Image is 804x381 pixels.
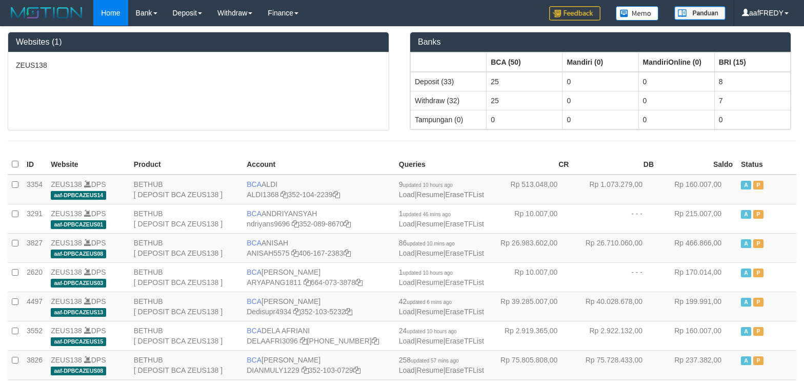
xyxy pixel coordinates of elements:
[487,52,562,72] th: Group: activate to sort column ascending
[741,181,751,189] span: Active
[417,337,444,345] a: Resume
[753,327,763,336] span: Paused
[47,175,130,204] td: DPS
[51,367,106,375] span: aaf-DPBCAZEUS08
[399,308,415,316] a: Load
[16,60,381,70] p: ZEUS138
[714,91,790,110] td: 7
[658,175,737,204] td: Rp 160.007,00
[247,180,262,188] span: BCA
[23,262,47,292] td: 2620
[753,239,763,248] span: Paused
[130,350,243,379] td: BETHUB [ DEPOSIT BCA ZEUS138 ]
[399,356,459,364] span: 258
[445,249,484,257] a: EraseTFList
[47,233,130,262] td: DPS
[355,278,363,287] a: Copy 6640733878 to clipboard
[399,209,484,228] span: | |
[753,269,763,277] span: Paused
[399,209,451,218] span: 1
[399,337,415,345] a: Load
[573,155,658,175] th: DB
[395,155,488,175] th: Queries
[247,356,262,364] span: BCA
[638,52,714,72] th: Group: activate to sort column ascending
[399,239,455,247] span: 86
[753,210,763,219] span: Paused
[399,180,484,199] span: | |
[573,292,658,321] td: Rp 40.028.678,00
[399,327,484,345] span: | |
[445,278,484,287] a: EraseTFList
[247,297,262,306] span: BCA
[399,180,453,188] span: 9
[741,298,751,307] span: Active
[399,366,415,374] a: Load
[549,6,600,21] img: Feedback.jpg
[399,190,415,199] a: Load
[411,72,487,91] td: Deposit (33)
[714,72,790,91] td: 8
[304,278,311,287] a: Copy ARYAPANG1811 to clipboard
[573,175,658,204] td: Rp 1.073.279,00
[562,52,638,72] th: Group: activate to sort column ascending
[658,233,737,262] td: Rp 466.866,00
[51,337,106,346] span: aaf-DPBCAZEUS15
[737,155,796,175] th: Status
[573,204,658,233] td: - - -
[411,358,458,364] span: updated 57 mins ago
[411,91,487,110] td: Withdraw (32)
[445,220,484,228] a: EraseTFList
[488,175,573,204] td: Rp 513.048,00
[488,350,573,379] td: Rp 75.805.808,00
[418,37,783,47] h3: Banks
[130,262,243,292] td: BETHUB [ DEPOSIT BCA ZEUS138 ]
[47,292,130,321] td: DPS
[403,182,453,188] span: updated 10 hours ago
[411,52,487,72] th: Group: activate to sort column ascending
[407,329,456,334] span: updated 10 hours ago
[51,180,82,188] a: ZEUS138
[247,239,262,247] span: BCA
[573,350,658,379] td: Rp 75.728.433,00
[638,72,714,91] td: 0
[51,356,82,364] a: ZEUS138
[417,249,444,257] a: Resume
[445,337,484,345] a: EraseTFList
[353,366,360,374] a: Copy 3521030729 to clipboard
[562,91,638,110] td: 0
[674,6,726,20] img: panduan.png
[23,292,47,321] td: 4497
[47,155,130,175] th: Website
[130,204,243,233] td: BETHUB [ DEPOSIT BCA ZEUS138 ]
[293,308,300,316] a: Copy Dedisupr4934 to clipboard
[658,262,737,292] td: Rp 170.014,00
[399,327,457,335] span: 24
[741,239,751,248] span: Active
[753,356,763,365] span: Paused
[247,190,278,199] a: ALDI1368
[573,233,658,262] td: Rp 26.710.060,00
[562,110,638,129] td: 0
[403,270,453,276] span: updated 10 hours ago
[403,212,451,217] span: updated 46 mins ago
[333,190,340,199] a: Copy 3521042239 to clipboard
[445,366,484,374] a: EraseTFList
[488,204,573,233] td: Rp 10.007,00
[753,181,763,189] span: Paused
[714,110,790,129] td: 0
[417,190,444,199] a: Resume
[247,327,262,335] span: BCA
[280,190,288,199] a: Copy ALDI1368 to clipboard
[247,209,262,218] span: BCA
[658,204,737,233] td: Rp 215.007,00
[399,249,415,257] a: Load
[243,233,395,262] td: ANISAH 406-167-2383
[243,321,395,350] td: DELA AFRIANI [PHONE_NUMBER]
[658,321,737,350] td: Rp 160.007,00
[243,350,395,379] td: [PERSON_NAME] 352-103-0729
[47,204,130,233] td: DPS
[130,292,243,321] td: BETHUB [ DEPOSIT BCA ZEUS138 ]
[247,366,299,374] a: DIANMULY1229
[247,308,291,316] a: Dedisupr4934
